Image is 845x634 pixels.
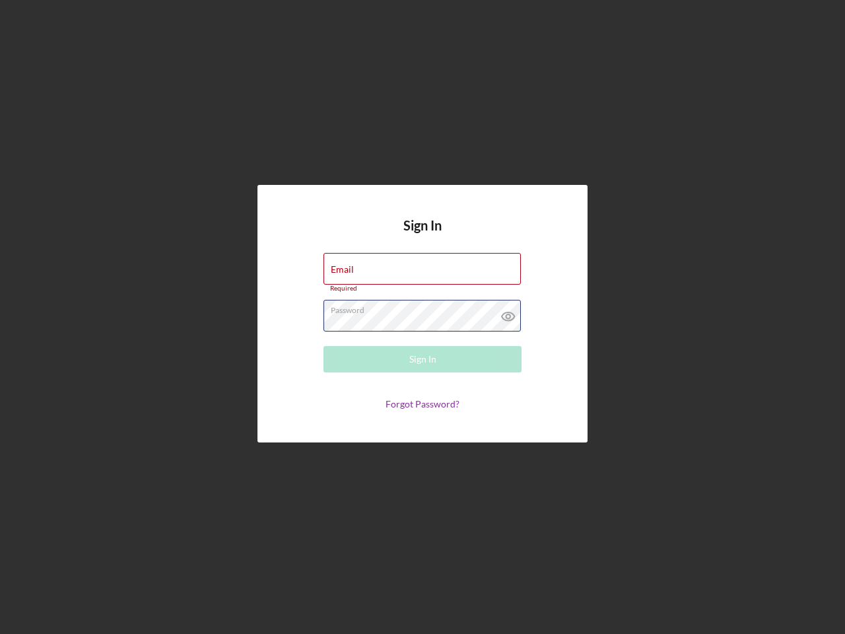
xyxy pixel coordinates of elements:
h4: Sign In [403,218,442,253]
a: Forgot Password? [386,398,459,409]
label: Password [331,300,521,315]
button: Sign In [323,346,522,372]
label: Email [331,264,354,275]
div: Sign In [409,346,436,372]
div: Required [323,285,522,293]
